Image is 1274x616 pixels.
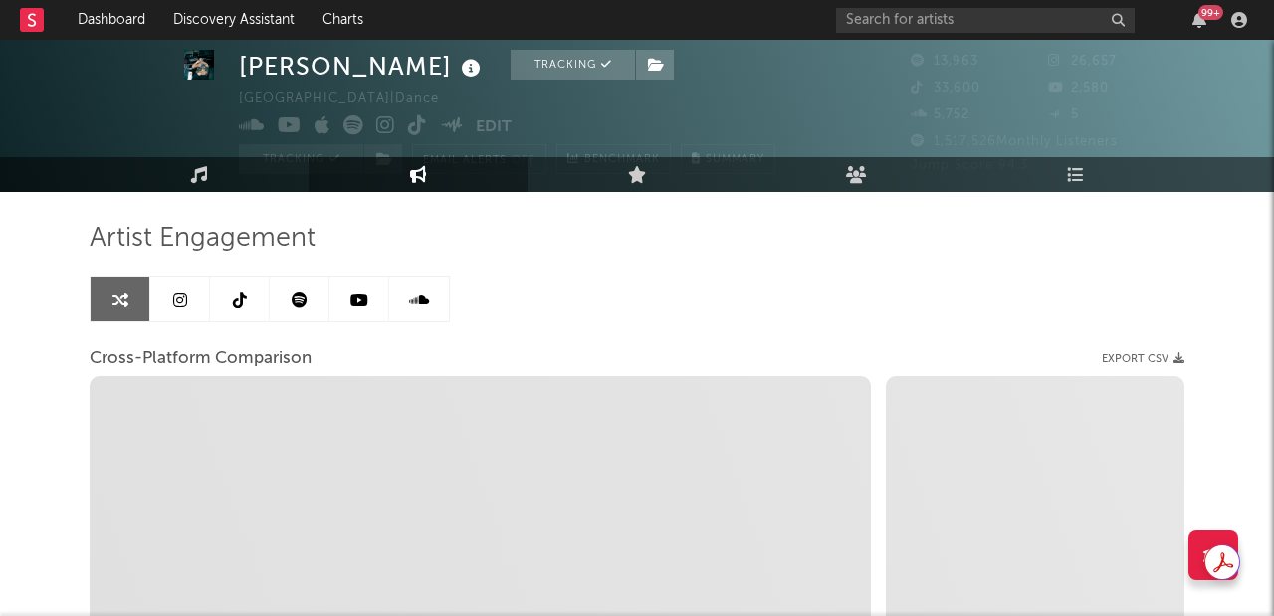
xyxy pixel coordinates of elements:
[90,347,312,371] span: Cross-Platform Comparison
[584,148,660,172] span: Benchmark
[911,135,1118,148] span: 1,517,526 Monthly Listeners
[1048,108,1079,121] span: 5
[412,144,546,174] button: Email AlertsOff
[911,82,980,95] span: 33,600
[1048,82,1109,95] span: 2,580
[1048,55,1117,68] span: 26,657
[511,50,635,80] button: Tracking
[239,144,363,174] button: Tracking
[1192,12,1206,28] button: 99+
[239,87,462,110] div: [GEOGRAPHIC_DATA] | Dance
[1102,353,1184,365] button: Export CSV
[512,155,535,166] em: Off
[681,144,775,174] button: Summary
[476,115,512,140] button: Edit
[556,144,671,174] a: Benchmark
[706,154,764,165] span: Summary
[90,227,316,251] span: Artist Engagement
[911,108,969,121] span: 5,752
[239,50,486,83] div: [PERSON_NAME]
[836,8,1135,33] input: Search for artists
[911,55,978,68] span: 13,963
[1198,5,1223,20] div: 99 +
